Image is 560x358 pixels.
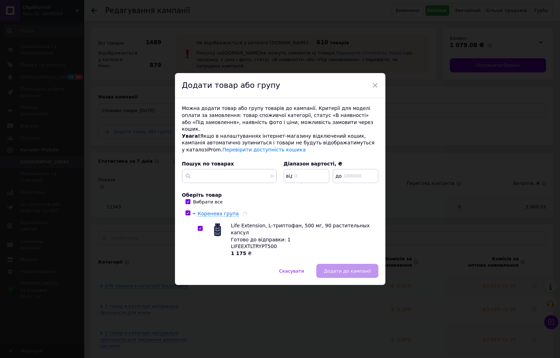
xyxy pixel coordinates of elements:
span: Пошук по товарах [182,161,234,167]
span: Увага! [182,133,200,139]
input: 1000000 [333,169,378,183]
div: Якщо в налаштуваннях інтернет-магазину відключений кошик, кампанія автоматично зупиниться і товар... [182,133,378,154]
span: Скасувати [279,268,304,274]
button: Скасувати [272,264,311,278]
a: Перевірити доступність кошика [222,147,306,152]
span: до [333,173,342,180]
span: Діапазон вартості, ₴ [284,161,343,167]
div: Додати товар або групу [175,73,385,98]
div: ₴ [231,250,375,257]
span: Life Extension, L-триптофан, 500 мг, 90 растительных капсул [231,223,370,235]
span: від [284,173,293,180]
img: Life Extension, L-триптофан, 500 мг, 90 растительных капсул [211,223,223,236]
div: Можна додати товар або групу товарів до кампанії. Критерії для моделі оплати за замовлення: товар... [182,105,378,132]
b: 1 175 [231,250,247,256]
div: Готово до відправки: 1 [231,236,375,243]
span: Оберіть товар [182,192,222,198]
span: Коренева група [198,211,239,216]
span: LIFEEXTLTRYPT500 [231,243,277,249]
span: × [372,79,378,91]
input: 0 [284,169,329,183]
div: Вибрати все [193,199,223,205]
